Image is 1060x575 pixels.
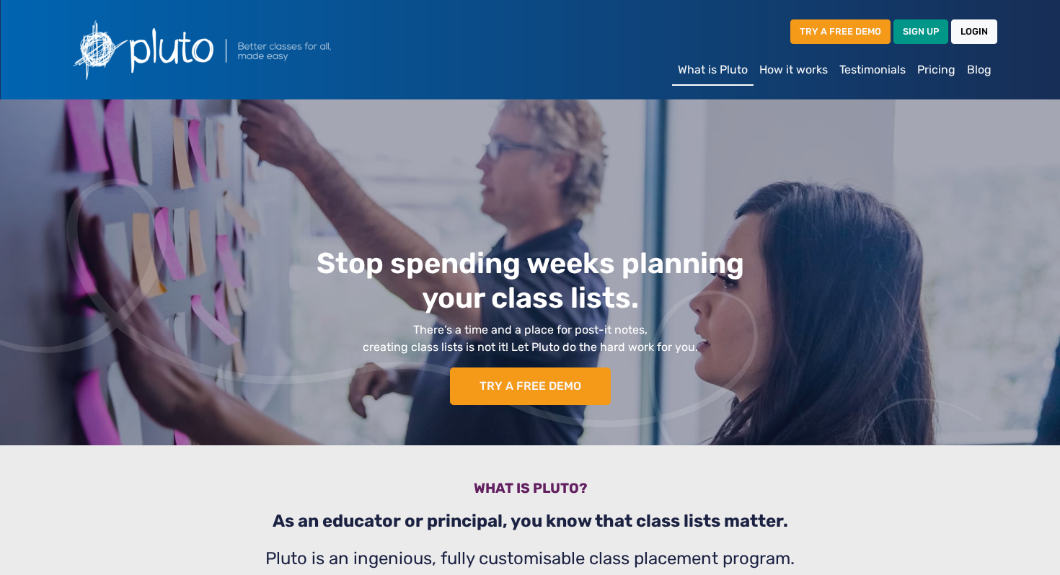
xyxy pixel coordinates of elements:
h3: What is pluto? [71,480,989,502]
a: What is Pluto [672,55,754,86]
h1: Stop spending weeks planning your class lists. [159,246,901,316]
a: How it works [754,55,834,84]
a: TRY A FREE DEMO [450,367,611,405]
img: Pluto logo with the text Better classes for all, made easy [63,12,409,88]
a: Pricing [911,55,961,84]
b: As an educator or principal, you know that class lists matter. [273,511,788,531]
a: Testimonials [834,55,911,84]
a: SIGN UP [893,19,948,43]
a: LOGIN [951,19,997,43]
p: There’s a time and a place for post-it notes, creating class lists is not it! Let Pluto do the ha... [159,321,901,356]
a: TRY A FREE DEMO [790,19,891,43]
a: Blog [961,55,997,84]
